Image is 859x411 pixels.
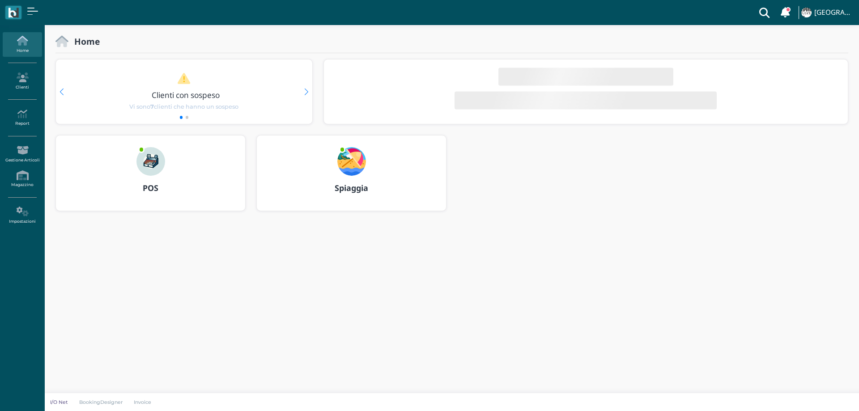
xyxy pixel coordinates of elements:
a: Magazzino [3,167,42,191]
img: ... [801,8,811,17]
a: ... Spiaggia [256,135,447,222]
img: ... [136,147,165,176]
a: Gestione Articoli [3,142,42,166]
a: ... POS [55,135,246,222]
a: Home [3,32,42,57]
div: 1 / 2 [56,59,312,124]
a: Clienti [3,69,42,93]
img: logo [8,8,18,18]
b: Spiaggia [335,182,368,193]
h4: [GEOGRAPHIC_DATA] [814,9,854,17]
span: Vi sono clienti che hanno un sospeso [129,102,238,111]
img: ... [337,147,366,176]
a: Clienti con sospeso Vi sono7clienti che hanno un sospeso [73,72,295,111]
a: Impostazioni [3,203,42,228]
b: 7 [150,103,154,110]
b: POS [143,182,158,193]
h3: Clienti con sospeso [75,91,297,99]
iframe: Help widget launcher [795,383,851,403]
h2: Home [68,37,100,46]
div: Previous slide [60,89,64,95]
a: Report [3,106,42,130]
div: Next slide [304,89,308,95]
a: ... [GEOGRAPHIC_DATA] [800,2,854,23]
